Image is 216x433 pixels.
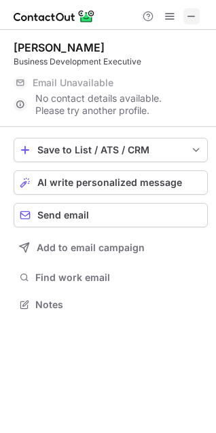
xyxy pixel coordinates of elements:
[14,8,95,24] img: ContactOut v5.3.10
[14,268,208,287] button: Find work email
[37,145,184,155] div: Save to List / ATS / CRM
[37,242,145,253] span: Add to email campaign
[14,295,208,314] button: Notes
[14,94,208,115] div: No contact details available. Please try another profile.
[37,177,182,188] span: AI write personalized message
[14,138,208,162] button: save-profile-one-click
[35,271,202,284] span: Find work email
[37,210,89,221] span: Send email
[35,299,202,311] span: Notes
[14,203,208,227] button: Send email
[14,236,208,260] button: Add to email campaign
[14,41,105,54] div: [PERSON_NAME]
[33,77,113,89] span: Email Unavailable
[14,56,208,68] div: Business Development Executive
[14,170,208,195] button: AI write personalized message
